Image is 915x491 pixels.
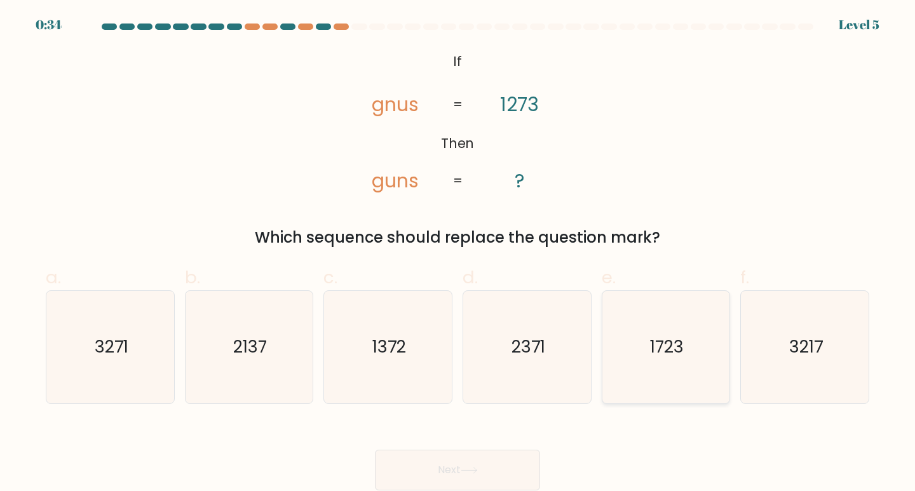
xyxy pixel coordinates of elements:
tspan: ? [515,167,524,194]
span: b. [185,265,200,290]
text: 3217 [789,335,823,358]
button: Next [375,450,540,490]
text: 1372 [372,335,406,358]
div: Level 5 [839,15,879,34]
tspan: gnus [372,91,419,118]
text: 2137 [233,335,267,358]
div: Which sequence should replace the question mark? [53,226,862,249]
span: e. [602,265,616,290]
tspan: = [453,95,463,114]
span: f. [740,265,749,290]
tspan: guns [372,167,419,194]
span: d. [463,265,478,290]
text: 2371 [512,335,545,358]
tspan: If [453,52,462,71]
tspan: = [453,172,463,191]
div: 0:34 [36,15,62,34]
tspan: 1273 [500,91,539,118]
tspan: Then [441,135,475,153]
text: 3271 [95,335,128,358]
svg: @import url('[URL][DOMAIN_NAME]); [338,48,577,196]
text: 1723 [650,335,684,358]
span: a. [46,265,61,290]
span: c. [323,265,337,290]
